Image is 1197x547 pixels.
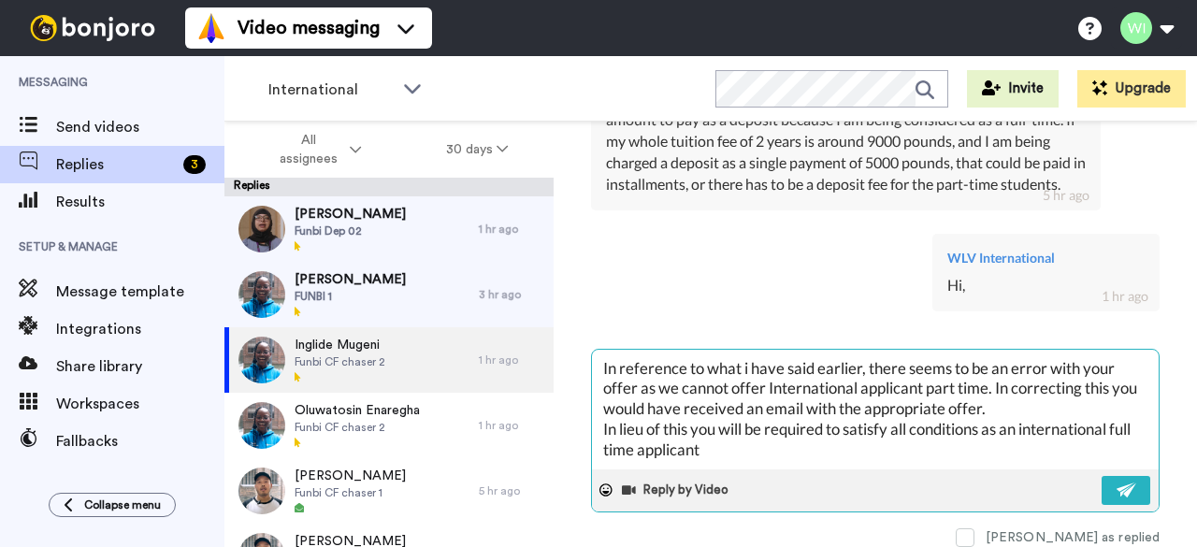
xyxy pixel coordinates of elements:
span: Funbi CF chaser 2 [295,420,420,435]
a: [PERSON_NAME]Funbi CF chaser 15 hr ago [224,458,554,524]
span: Funbi CF chaser 1 [295,485,406,500]
button: Invite [967,70,1059,108]
span: All assignees [270,131,346,168]
div: 5 hr ago [1043,186,1089,205]
a: [PERSON_NAME]FUNBI 13 hr ago [224,262,554,327]
span: Message template [56,281,224,303]
span: Send videos [56,116,224,138]
button: Upgrade [1077,70,1186,108]
textarea: In reference to what i have said earlier, there seems to be an error with your offer as we cannot... [592,350,1159,469]
div: Hi, [947,275,1145,296]
div: 3 hr ago [479,287,544,302]
a: [PERSON_NAME]Funbi Dep 021 hr ago [224,196,554,262]
div: 1 hr ago [479,353,544,367]
img: vm-color.svg [196,13,226,43]
img: aa4d0603-80e3-4e58-a0fb-b2947d5a03b5-thumb.jpg [238,337,285,383]
span: Video messaging [238,15,380,41]
span: [PERSON_NAME] [295,205,406,223]
div: Replies [224,178,554,196]
span: Collapse menu [84,497,161,512]
span: FUNBI 1 [295,289,406,304]
div: WLV International [947,249,1145,267]
span: Replies [56,153,176,176]
span: International [268,79,394,101]
div: [PERSON_NAME] as replied [986,528,1160,547]
img: send-white.svg [1117,482,1137,497]
div: 1 hr ago [479,222,544,237]
span: Integrations [56,318,224,340]
div: 3 [183,155,206,174]
div: 1 hr ago [1102,287,1148,306]
button: All assignees [228,123,404,176]
button: 30 days [404,133,551,166]
span: Results [56,191,224,213]
span: [PERSON_NAME] [295,467,406,485]
span: Inglide Mugeni [295,336,385,354]
span: Funbi CF chaser 2 [295,354,385,369]
img: bj-logo-header-white.svg [22,15,163,41]
button: Reply by Video [620,476,734,504]
div: 1 hr ago [479,418,544,433]
span: Share library [56,355,224,378]
span: Workspaces [56,393,224,415]
img: 94fa5eca-16e8-43c4-ab44-e3af1d854f4f-thumb.jpg [238,206,285,252]
img: aa4d0603-80e3-4e58-a0fb-b2947d5a03b5-thumb.jpg [238,402,285,449]
img: f555942a-3537-49c4-88e3-4608a442e57f-thumb.jpg [238,468,285,514]
a: Oluwatosin EnareghaFunbi CF chaser 21 hr ago [224,393,554,458]
a: Inglide MugeniFunbi CF chaser 21 hr ago [224,327,554,393]
span: Fallbacks [56,430,224,453]
div: 5 hr ago [479,483,544,498]
button: Collapse menu [49,493,176,517]
span: Funbi Dep 02 [295,223,406,238]
span: Oluwatosin Enaregha [295,401,420,420]
span: [PERSON_NAME] [295,270,406,289]
img: f0435363-af8b-43cb-a0d4-dda7bf440479-thumb.jpg [238,271,285,318]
